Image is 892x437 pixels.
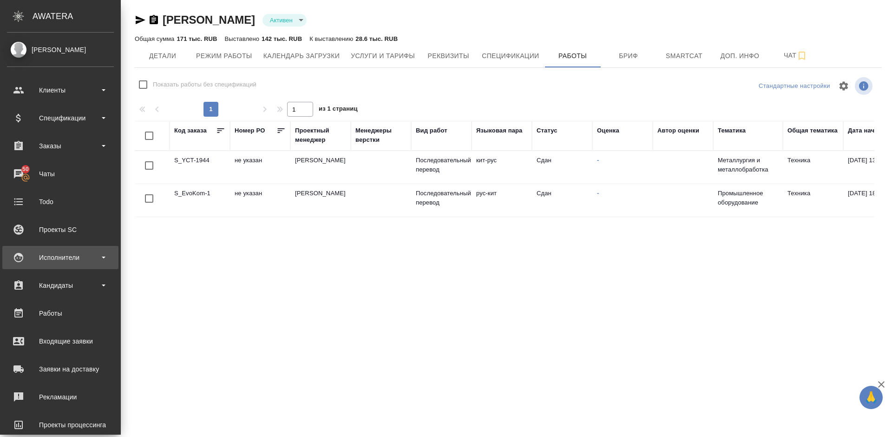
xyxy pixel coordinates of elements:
[662,50,707,62] span: Smartcat
[476,126,523,135] div: Языковая пара
[196,50,252,62] span: Режим работы
[174,126,207,135] div: Код заказа
[532,151,592,184] td: Сдан
[859,386,883,409] button: 🙏
[783,184,843,217] td: Техника
[290,184,351,217] td: [PERSON_NAME]
[230,151,290,184] td: не указан
[355,126,407,145] div: Менеджеры верстки
[140,50,185,62] span: Детали
[532,184,592,217] td: Сдан
[262,35,302,42] p: 142 тыс. RUB
[597,190,599,197] a: -
[7,306,114,320] div: Работы
[7,45,114,55] div: [PERSON_NAME]
[7,139,114,153] div: Заказы
[2,358,118,381] a: Заявки на доставку
[2,302,118,325] a: Работы
[7,167,114,181] div: Чаты
[267,16,295,24] button: Активен
[170,151,230,184] td: S_YCT-1944
[355,35,398,42] p: 28.6 тыс. RUB
[351,50,415,62] span: Услуги и тарифы
[170,184,230,217] td: S_EvoKom-1
[7,362,114,376] div: Заявки на доставку
[482,50,539,62] span: Спецификации
[17,165,34,174] span: 50
[225,35,262,42] p: Выставлено
[319,103,358,117] span: из 1 страниц
[235,126,265,135] div: Номер PO
[7,111,114,125] div: Спецификации
[33,7,121,26] div: AWATERA
[796,50,807,61] svg: Подписаться
[290,151,351,184] td: [PERSON_NAME]
[263,50,340,62] span: Календарь загрузки
[7,83,114,97] div: Клиенты
[262,14,307,26] div: Активен
[163,13,255,26] a: [PERSON_NAME]
[472,151,532,184] td: кит-рус
[718,50,762,62] span: Доп. инфо
[309,35,355,42] p: К выставлению
[7,195,114,209] div: Todo
[7,223,114,237] div: Проекты SC
[774,50,818,61] span: Чат
[2,218,118,241] a: Проекты SC
[295,126,346,145] div: Проектный менеджер
[2,330,118,353] a: Входящие заявки
[416,189,467,207] p: Последовательный перевод
[606,50,651,62] span: Бриф
[426,50,471,62] span: Реквизиты
[787,126,838,135] div: Общая тематика
[551,50,595,62] span: Работы
[718,189,778,207] p: Промышленное оборудование
[472,184,532,217] td: рус-кит
[537,126,557,135] div: Статус
[783,151,843,184] td: Техника
[139,189,159,208] span: Toggle Row Selected
[135,35,177,42] p: Общая сумма
[153,80,256,89] span: Показать работы без спецификаций
[597,126,619,135] div: Оценка
[2,190,118,213] a: Todo
[7,418,114,432] div: Проекты процессинга
[718,156,778,174] p: Металлургия и металлобработка
[139,156,159,175] span: Toggle Row Selected
[230,184,290,217] td: не указан
[7,334,114,348] div: Входящие заявки
[657,126,699,135] div: Автор оценки
[2,385,118,409] a: Рекламации
[416,126,447,135] div: Вид работ
[863,388,879,407] span: 🙏
[855,77,874,95] span: Посмотреть информацию
[756,79,833,93] div: split button
[718,126,746,135] div: Тематика
[2,162,118,185] a: 50Чаты
[177,35,217,42] p: 171 тыс. RUB
[2,413,118,437] a: Проекты процессинга
[135,14,146,26] button: Скопировать ссылку для ЯМессенджера
[597,157,599,164] a: -
[416,156,467,174] p: Последовательный перевод
[833,75,855,97] span: Настроить таблицу
[848,126,885,135] div: Дата начала
[148,14,159,26] button: Скопировать ссылку
[7,390,114,404] div: Рекламации
[7,251,114,265] div: Исполнители
[7,278,114,292] div: Кандидаты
